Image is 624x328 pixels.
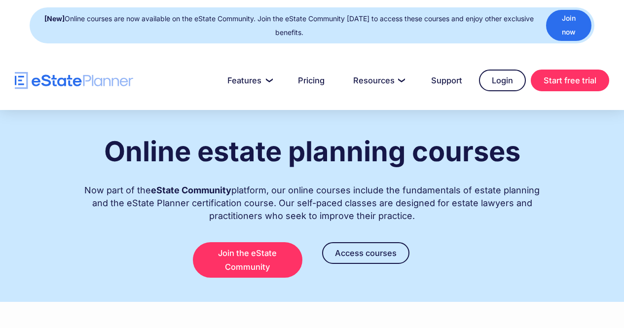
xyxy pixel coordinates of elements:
[286,71,336,90] a: Pricing
[531,70,609,91] a: Start free trial
[151,185,231,195] strong: eState Community
[546,10,591,41] a: Join now
[39,12,539,39] div: Online courses are now available on the eState Community. Join the eState Community [DATE] to acc...
[44,14,65,23] strong: [New]
[216,71,281,90] a: Features
[322,242,409,264] a: Access courses
[80,174,544,222] div: Now part of the platform, our online courses include the fundamentals of estate planning and the ...
[341,71,414,90] a: Resources
[419,71,474,90] a: Support
[479,70,526,91] a: Login
[104,136,520,167] h1: Online estate planning courses
[193,242,302,278] a: Join the eState Community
